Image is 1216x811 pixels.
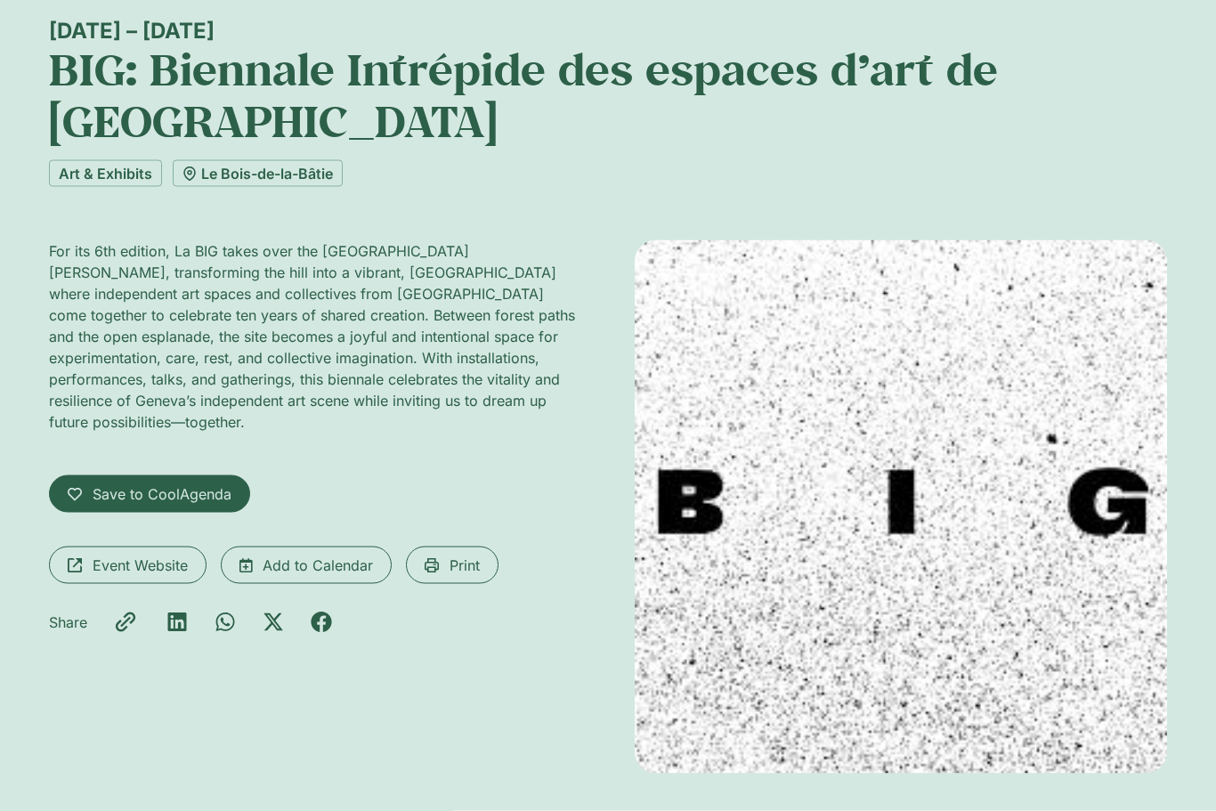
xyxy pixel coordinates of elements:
span: Print [450,555,480,576]
p: Share [49,612,87,633]
div: Share on linkedin [166,612,188,633]
div: Share on whatsapp [215,612,236,633]
a: Le Bois-de-la-Bâtie [173,160,343,187]
a: Save to CoolAgenda [49,475,250,513]
p: For its 6th edition, La BIG takes over the [GEOGRAPHIC_DATA][PERSON_NAME], transforming the hill ... [49,240,581,433]
h1: BIG: Biennale Intrépide des espaces d’art de [GEOGRAPHIC_DATA] [49,44,1168,146]
div: [DATE] – [DATE] [49,18,1168,44]
a: Add to Calendar [221,547,392,584]
span: Add to Calendar [263,555,373,576]
div: Share on x-twitter [263,612,284,633]
a: Event Website [49,547,207,584]
span: Save to CoolAgenda [93,483,231,505]
a: Art & Exhibits [49,160,162,187]
a: Print [406,547,499,584]
div: Share on facebook [311,612,332,633]
span: Event Website [93,555,188,576]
